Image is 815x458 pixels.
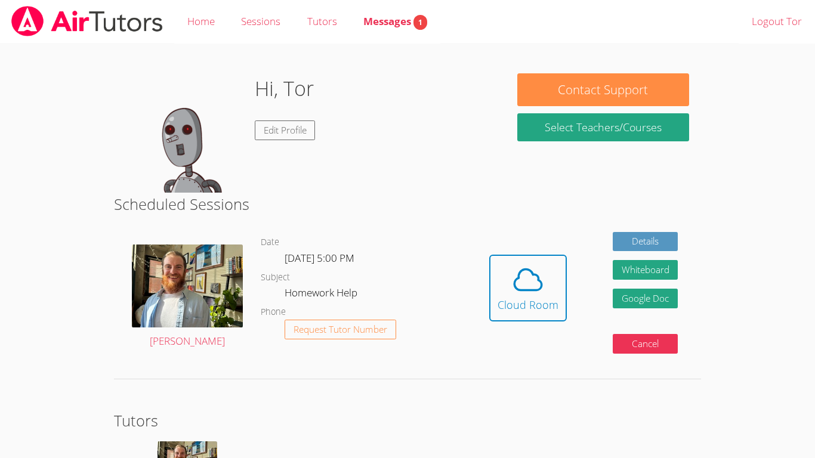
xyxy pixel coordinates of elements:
button: Whiteboard [613,260,678,280]
dt: Phone [261,305,286,320]
a: [PERSON_NAME] [132,245,243,350]
span: [DATE] 5:00 PM [285,251,354,265]
a: Google Doc [613,289,678,308]
button: Cancel [613,334,678,354]
h2: Scheduled Sessions [114,193,701,215]
img: airtutors_banner-c4298cdbf04f3fff15de1276eac7730deb9818008684d7c2e4769d2f7ddbe033.png [10,6,164,36]
img: default.png [126,73,245,193]
button: Cloud Room [489,255,567,321]
h2: Tutors [114,409,701,432]
div: Cloud Room [498,296,558,313]
a: Select Teachers/Courses [517,113,689,141]
button: Contact Support [517,73,689,106]
dd: Homework Help [285,284,360,305]
span: 1 [413,15,427,30]
a: Details [613,232,678,252]
dt: Date [261,235,279,250]
a: Edit Profile [255,120,316,140]
button: Request Tutor Number [285,320,396,339]
span: Request Tutor Number [294,325,387,334]
span: Messages [363,14,427,28]
h1: Hi, Tor [255,73,314,104]
img: Business%20photo.jpg [132,245,243,327]
dt: Subject [261,270,290,285]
